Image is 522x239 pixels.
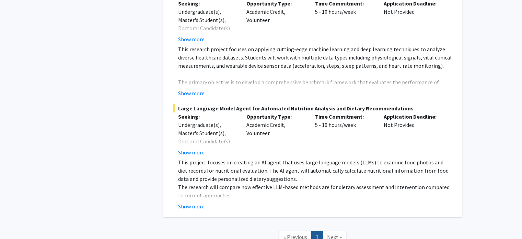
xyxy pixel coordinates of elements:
[178,183,452,199] p: The research will compare how effective LLM-based methods are for dietary assessment and interven...
[173,104,452,112] span: Large Language Model Agent for Automated Nutrition Analysis and Dietary Recommendations
[178,45,452,70] p: This research project focuses on applying cutting-edge machine learning and deep learning techniq...
[178,78,452,111] p: The primary objective is to develop a comprehensive benchmark framework that evaluates the perfor...
[178,158,452,183] p: This project focuses on creating an AI agent that uses large language models (LLMs) to examine fo...
[5,208,29,234] iframe: Chat
[246,112,305,121] p: Opportunity Type:
[178,89,205,97] button: Show more
[310,112,379,156] div: 5 - 10 hours/week
[178,121,236,162] div: Undergraduate(s), Master's Student(s), Doctoral Candidate(s) (PhD, MD, DMD, PharmD, etc.)
[178,148,205,156] button: Show more
[178,8,236,49] div: Undergraduate(s), Master's Student(s), Doctoral Candidate(s) (PhD, MD, DMD, PharmD, etc.)
[178,112,236,121] p: Seeking:
[241,112,310,156] div: Academic Credit, Volunteer
[315,112,373,121] p: Time Commitment:
[384,112,442,121] p: Application Deadline:
[178,202,205,210] button: Show more
[379,112,447,156] div: Not Provided
[178,35,205,43] button: Show more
